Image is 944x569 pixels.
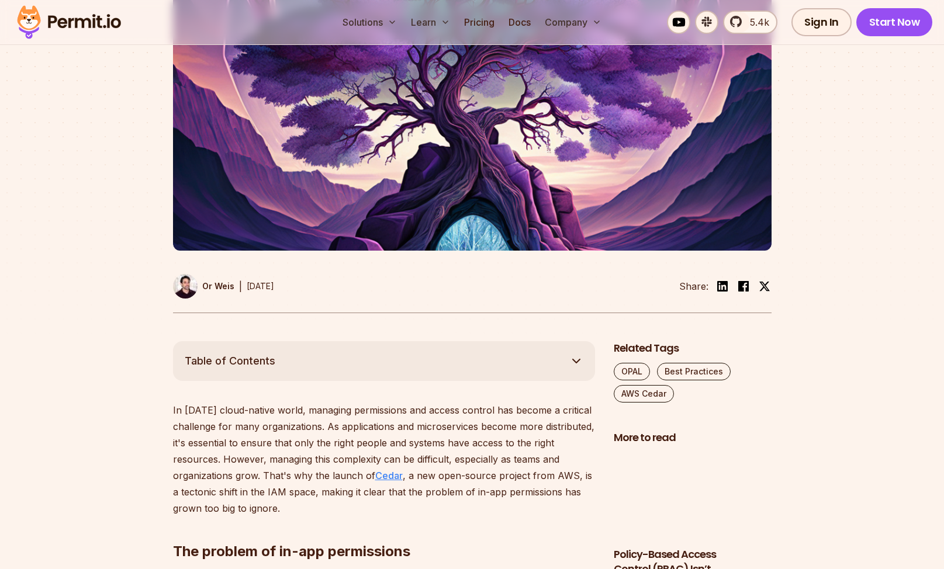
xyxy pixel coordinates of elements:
li: Share: [679,279,708,293]
h2: More to read [614,431,772,445]
h2: Related Tags [614,341,772,356]
a: Sign In [791,8,852,36]
span: 5.4k [743,15,769,29]
a: Docs [504,11,535,34]
time: [DATE] [247,281,274,291]
img: Policy-Based Access Control (PBAC) Isn’t as Great as You Think [614,452,772,540]
p: In [DATE] cloud-native world, managing permissions and access control has become a critical chall... [173,402,595,516]
button: Company [540,11,606,34]
a: Start Now [856,8,933,36]
img: twitter [759,280,770,292]
a: Cedar [375,470,403,481]
button: Solutions [338,11,402,34]
a: Pricing [459,11,499,34]
a: 5.4k [723,11,777,34]
img: facebook [736,279,751,293]
img: Permit logo [12,2,126,42]
a: Best Practices [657,363,731,380]
a: OPAL [614,363,650,380]
img: linkedin [715,279,729,293]
button: Table of Contents [173,341,595,381]
div: | [239,279,242,293]
h2: The problem of in-app permissions [173,495,595,561]
a: AWS Cedar [614,385,674,403]
a: Or Weis [173,274,234,299]
img: Or Weis [173,274,198,299]
span: Table of Contents [185,353,275,369]
button: Learn [406,11,455,34]
p: Or Weis [202,280,234,292]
